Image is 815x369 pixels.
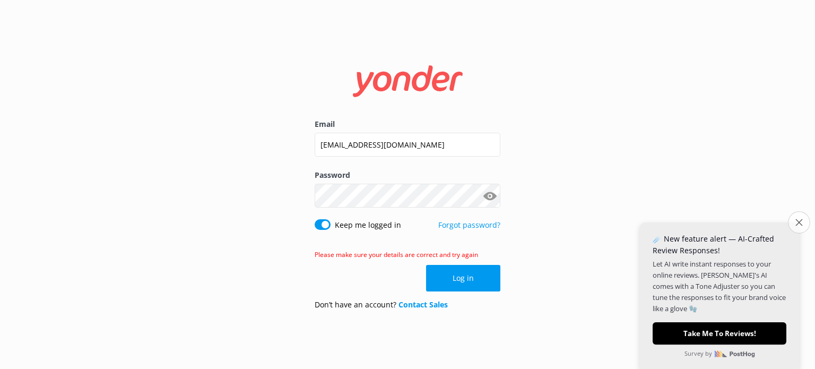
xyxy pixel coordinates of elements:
button: Show password [479,185,500,207]
label: Password [315,169,500,181]
label: Keep me logged in [335,219,401,231]
p: Don’t have an account? [315,299,448,311]
button: Log in [426,265,500,291]
input: user@emailaddress.com [315,133,500,157]
a: Forgot password? [438,220,500,230]
label: Email [315,118,500,130]
a: Contact Sales [398,299,448,310]
span: Please make sure your details are correct and try again [315,250,478,259]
